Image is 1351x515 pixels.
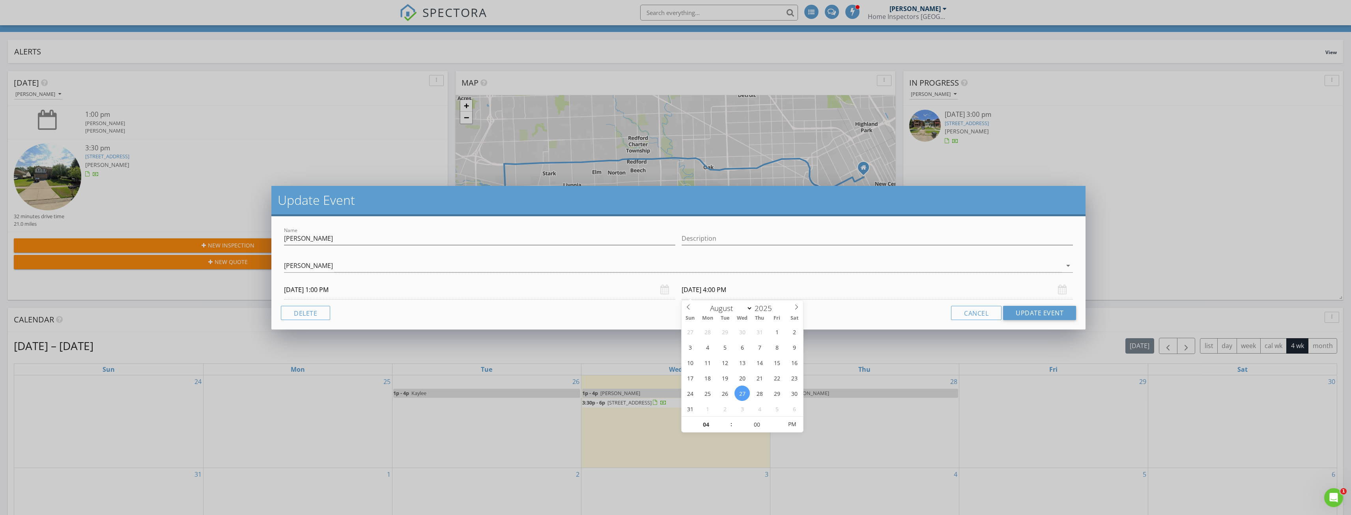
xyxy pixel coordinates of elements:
[769,386,785,401] span: August 29, 2025
[730,416,732,432] span: :
[752,386,767,401] span: August 28, 2025
[284,262,333,269] div: [PERSON_NAME]
[734,355,750,370] span: August 13, 2025
[682,339,698,355] span: August 3, 2025
[717,401,732,416] span: September 2, 2025
[752,401,767,416] span: September 4, 2025
[682,324,698,339] span: July 27, 2025
[734,324,750,339] span: July 30, 2025
[769,370,785,386] span: August 22, 2025
[734,339,750,355] span: August 6, 2025
[700,370,715,386] span: August 18, 2025
[278,192,1079,208] h2: Update Event
[682,316,699,321] span: Sun
[781,416,803,432] span: Click to toggle
[734,370,750,386] span: August 20, 2025
[786,316,803,321] span: Sat
[682,370,698,386] span: August 17, 2025
[284,280,675,300] input: Select date
[768,316,786,321] span: Fri
[734,316,751,321] span: Wed
[787,386,802,401] span: August 30, 2025
[1003,306,1076,320] button: Update Event
[682,355,698,370] span: August 10, 2025
[717,370,732,386] span: August 19, 2025
[717,339,732,355] span: August 5, 2025
[700,339,715,355] span: August 4, 2025
[752,324,767,339] span: July 31, 2025
[752,370,767,386] span: August 21, 2025
[700,386,715,401] span: August 25, 2025
[787,324,802,339] span: August 2, 2025
[769,324,785,339] span: August 1, 2025
[682,280,1073,300] input: Select date
[787,370,802,386] span: August 23, 2025
[682,401,698,416] span: August 31, 2025
[753,303,779,313] input: Year
[751,316,768,321] span: Thu
[281,306,330,320] button: Delete
[752,339,767,355] span: August 7, 2025
[717,355,732,370] span: August 12, 2025
[682,386,698,401] span: August 24, 2025
[769,339,785,355] span: August 8, 2025
[951,306,1002,320] button: Cancel
[1063,261,1073,270] i: arrow_drop_down
[787,401,802,416] span: September 6, 2025
[734,386,750,401] span: August 27, 2025
[769,401,785,416] span: September 5, 2025
[700,355,715,370] span: August 11, 2025
[787,355,802,370] span: August 16, 2025
[734,401,750,416] span: September 3, 2025
[700,324,715,339] span: July 28, 2025
[717,324,732,339] span: July 29, 2025
[1324,488,1343,507] iframe: Intercom live chat
[752,355,767,370] span: August 14, 2025
[1340,488,1347,494] span: 1
[769,355,785,370] span: August 15, 2025
[717,386,732,401] span: August 26, 2025
[699,316,716,321] span: Mon
[700,401,715,416] span: September 1, 2025
[787,339,802,355] span: August 9, 2025
[716,316,734,321] span: Tue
